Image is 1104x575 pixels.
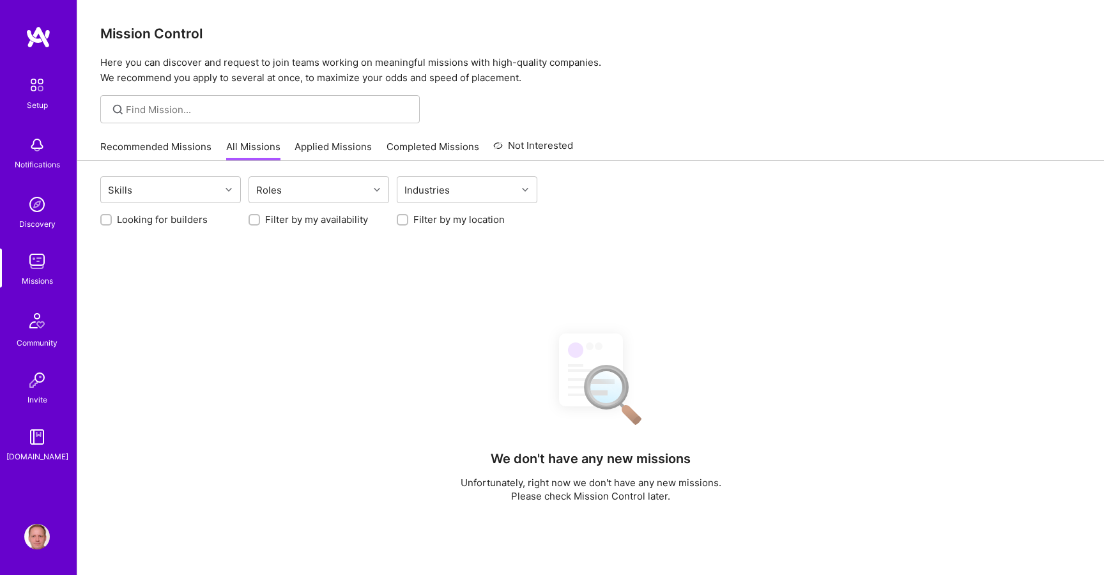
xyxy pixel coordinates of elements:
[265,213,368,226] label: Filter by my availability
[522,187,528,193] i: icon Chevron
[253,181,285,199] div: Roles
[295,140,372,161] a: Applied Missions
[24,192,50,217] img: discovery
[111,102,125,117] i: icon SearchGrey
[27,98,48,112] div: Setup
[17,336,57,349] div: Community
[22,305,52,336] img: Community
[24,132,50,158] img: bell
[493,138,573,161] a: Not Interested
[24,524,50,549] img: User Avatar
[117,213,208,226] label: Looking for builders
[461,476,721,489] p: Unfortunately, right now we don't have any new missions.
[22,274,53,287] div: Missions
[537,322,645,434] img: No Results
[24,367,50,393] img: Invite
[461,489,721,503] p: Please check Mission Control later.
[27,393,47,406] div: Invite
[100,55,1081,86] p: Here you can discover and request to join teams working on meaningful missions with high-quality ...
[105,181,135,199] div: Skills
[15,158,60,171] div: Notifications
[491,451,691,466] h4: We don't have any new missions
[413,213,505,226] label: Filter by my location
[100,140,211,161] a: Recommended Missions
[226,140,280,161] a: All Missions
[126,103,410,116] input: Find Mission...
[21,524,53,549] a: User Avatar
[387,140,479,161] a: Completed Missions
[24,249,50,274] img: teamwork
[26,26,51,49] img: logo
[226,187,232,193] i: icon Chevron
[24,72,50,98] img: setup
[19,217,56,231] div: Discovery
[374,187,380,193] i: icon Chevron
[100,26,1081,42] h3: Mission Control
[24,424,50,450] img: guide book
[401,181,453,199] div: Industries
[6,450,68,463] div: [DOMAIN_NAME]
